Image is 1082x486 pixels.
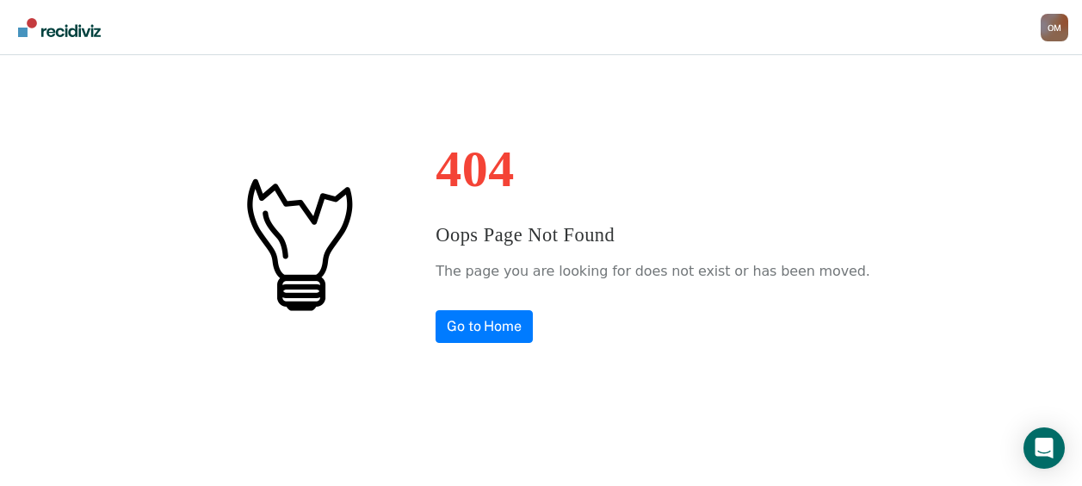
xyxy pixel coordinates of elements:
[436,259,869,284] p: The page you are looking for does not exist or has been moved.
[1023,427,1065,469] div: Open Intercom Messenger
[212,157,384,329] img: #
[436,310,533,343] a: Go to Home
[1041,14,1068,41] button: Profile dropdown button
[1041,14,1068,41] div: O M
[436,221,869,250] h3: Oops Page Not Found
[436,143,869,195] h1: 404
[18,18,101,37] img: Recidiviz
